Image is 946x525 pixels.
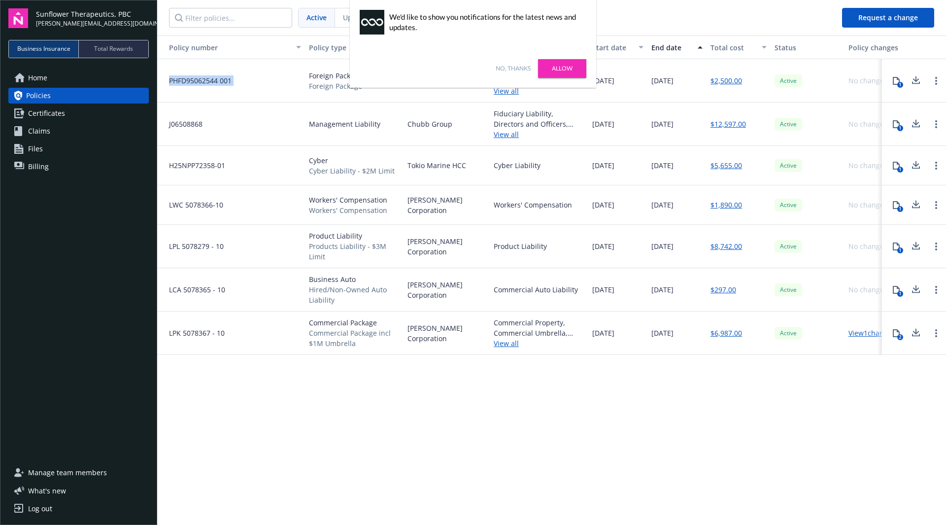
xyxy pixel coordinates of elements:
[494,160,541,171] div: Cyber Liability
[778,161,798,170] span: Active
[494,338,584,349] a: View all
[647,35,707,59] button: End date
[651,284,674,295] span: [DATE]
[897,247,903,253] div: 1
[897,125,903,131] div: 1
[651,160,674,171] span: [DATE]
[161,42,290,53] div: Toggle SortBy
[897,206,903,212] div: 1
[494,241,547,251] div: Product Liability
[886,195,906,215] button: 1
[8,465,149,481] a: Manage team members
[710,241,742,251] a: $8,742.00
[848,284,887,295] div: No changes
[8,105,149,121] a: Certificates
[407,280,486,300] span: [PERSON_NAME] Corporation
[886,71,906,91] button: 1
[161,42,290,53] div: Policy number
[407,119,452,129] span: Chubb Group
[897,167,903,173] div: 1
[848,160,887,171] div: No changes
[8,159,149,175] a: Billing
[897,82,903,88] div: 1
[94,44,133,53] span: Total Rewards
[897,334,903,340] div: 2
[651,42,692,53] div: End date
[161,160,225,171] span: H25NPP72358-01
[710,200,742,210] a: $1,890.00
[930,284,942,296] a: Open options
[886,156,906,175] button: 1
[778,329,798,338] span: Active
[494,284,578,295] div: Commercial Auto Liability
[886,280,906,300] button: 1
[592,200,614,210] span: [DATE]
[36,9,149,19] span: Sunflower Therapeutics, PBC
[592,42,633,53] div: Start date
[407,323,486,344] span: [PERSON_NAME] Corporation
[494,317,584,338] div: Commercial Property, Commercial Umbrella, Employee Benefits Liability, General Liability
[710,160,742,171] a: $5,655.00
[17,44,70,53] span: Business Insurance
[169,8,292,28] input: Filter policies...
[848,200,887,210] div: No changes
[407,160,466,171] span: Tokio Marine HCC
[848,119,887,129] div: No changes
[309,81,362,91] span: Foreign Package
[28,70,47,86] span: Home
[28,105,65,121] span: Certificates
[651,75,674,86] span: [DATE]
[848,75,887,86] div: No changes
[26,88,51,104] span: Policies
[592,160,614,171] span: [DATE]
[710,75,742,86] a: $2,500.00
[592,241,614,251] span: [DATE]
[28,123,50,139] span: Claims
[930,75,942,87] a: Open options
[161,119,203,129] span: J06508868
[848,42,902,53] div: Policy changes
[651,119,674,129] span: [DATE]
[848,328,895,338] a: View 1 changes
[930,160,942,172] a: Open options
[592,284,614,295] span: [DATE]
[309,205,387,215] span: Workers' Compensation
[8,141,149,157] a: Files
[592,328,614,338] span: [DATE]
[842,8,934,28] button: Request a change
[710,42,756,53] div: Total cost
[309,284,400,305] span: Hired/Non-Owned Auto Liability
[309,274,400,284] span: Business Auto
[309,155,395,166] span: Cyber
[778,242,798,251] span: Active
[28,141,43,157] span: Files
[494,200,572,210] div: Workers' Compensation
[592,75,614,86] span: [DATE]
[775,42,841,53] div: Status
[8,486,82,496] button: What's new
[309,317,400,328] span: Commercial Package
[309,42,389,53] div: Policy type
[494,86,584,96] a: View all
[494,108,584,129] div: Fiduciary Liability, Directors and Officers, Employment Practices Liability
[161,328,225,338] span: LPK 5078367 - 10
[309,195,387,205] span: Workers' Compensation
[897,291,903,297] div: 1
[848,241,887,251] div: No changes
[309,231,400,241] span: Product Liability
[161,284,225,295] span: LCA 5078365 - 10
[496,64,531,73] a: No, thanks
[8,123,149,139] a: Claims
[886,237,906,256] button: 1
[778,201,798,210] span: Active
[651,328,674,338] span: [DATE]
[710,119,746,129] a: $12,597.00
[309,166,395,176] span: Cyber Liability - $2M Limit
[707,35,771,59] button: Total cost
[588,35,647,59] button: Start date
[930,199,942,211] a: Open options
[778,285,798,294] span: Active
[778,76,798,85] span: Active
[309,241,400,262] span: Products Liability - $3M Limit
[28,465,107,481] span: Manage team members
